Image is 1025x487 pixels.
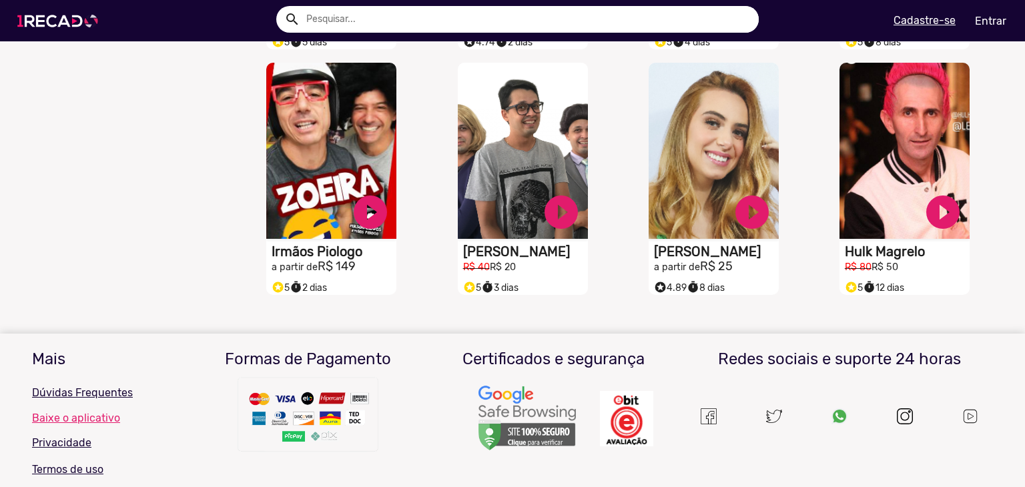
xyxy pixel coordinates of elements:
small: stars [845,281,858,294]
small: stars [654,35,667,48]
small: R$ 20 [490,262,516,273]
video: S1RECADO vídeos dedicados para fãs e empresas [839,63,970,239]
a: Baixe o aplicativo [32,412,176,424]
img: Um recado,1Recado,1 recado,vídeo de famosos,site para pagar famosos,vídeos e lives exclusivas de ... [701,408,717,424]
i: Selo super talento [845,278,858,294]
img: Um recado,1Recado,1 recado,vídeo de famosos,site para pagar famosos,vídeos e lives exclusivas de ... [600,391,653,446]
h3: Certificados e segurança [441,350,667,369]
span: 3 dias [481,282,519,294]
i: Selo super talento [463,278,476,294]
u: Cadastre-se [894,14,956,27]
i: timer [863,278,876,294]
span: 5 [845,282,863,294]
i: Selo super talento [272,278,284,294]
span: 5 [845,37,863,48]
img: Um recado,1Recado,1 recado,vídeo de famosos,site para pagar famosos,vídeos e lives exclusivas de ... [477,385,577,453]
a: play_circle_filled [350,192,390,232]
p: Privacidade [32,435,176,451]
i: timer [290,278,302,294]
small: stars [845,35,858,48]
img: twitter.svg [766,408,782,424]
h3: Mais [32,350,176,369]
a: play_circle_filled [732,192,772,232]
video: S1RECADO vídeos dedicados para fãs e empresas [458,63,588,239]
small: a partir de [272,262,318,273]
img: Um recado,1Recado,1 recado,vídeo de famosos,site para pagar famosos,vídeos e lives exclusivas de ... [235,374,382,461]
input: Pesquisar... [296,6,759,33]
h1: [PERSON_NAME] [463,243,588,260]
mat-icon: Example home icon [284,11,300,27]
a: play_circle_filled [541,192,581,232]
h1: Hulk Magrelo [845,243,970,260]
i: timer [481,278,494,294]
span: 4.89 [654,282,687,294]
span: 2 dias [290,282,327,294]
h1: [PERSON_NAME] [654,243,779,260]
a: Entrar [966,9,1015,33]
small: a partir de [654,262,700,273]
small: timer [687,281,699,294]
h3: Redes sociais e suporte 24 horas [686,350,993,369]
small: timer [863,281,876,294]
p: Termos de uso [32,462,176,478]
small: R$ 40 [463,262,490,273]
small: R$ 50 [872,262,898,273]
button: Example home icon [280,7,303,30]
span: 12 dias [863,282,904,294]
small: timer [863,35,876,48]
h2: R$ 25 [654,260,779,274]
video: S1RECADO vídeos dedicados para fãs e empresas [266,63,396,239]
h1: Irmãos Piologo [272,243,396,260]
small: timer [481,281,494,294]
a: play_circle_filled [923,192,963,232]
p: Dúvidas Frequentes [32,385,176,401]
small: stars [272,281,284,294]
i: Selo super talento [654,278,667,294]
small: timer [290,281,302,294]
h2: R$ 149 [272,260,396,274]
span: 8 dias [863,37,901,48]
span: 5 [654,37,672,48]
img: Um recado,1Recado,1 recado,vídeo de famosos,site para pagar famosos,vídeos e lives exclusivas de ... [831,408,847,424]
video: S1RECADO vídeos dedicados para fãs e empresas [649,63,779,239]
img: Um recado,1Recado,1 recado,vídeo de famosos,site para pagar famosos,vídeos e lives exclusivas de ... [962,408,979,425]
span: 2 dias [495,37,533,48]
img: instagram.svg [897,408,913,424]
span: 4 dias [672,37,710,48]
span: 5 [272,282,290,294]
h3: Formas de Pagamento [196,350,421,369]
small: stars [463,281,476,294]
span: 8 dias [687,282,725,294]
span: 5 [463,282,481,294]
small: stars [654,281,667,294]
i: timer [687,278,699,294]
small: timer [672,35,685,48]
small: R$ 80 [845,262,872,273]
